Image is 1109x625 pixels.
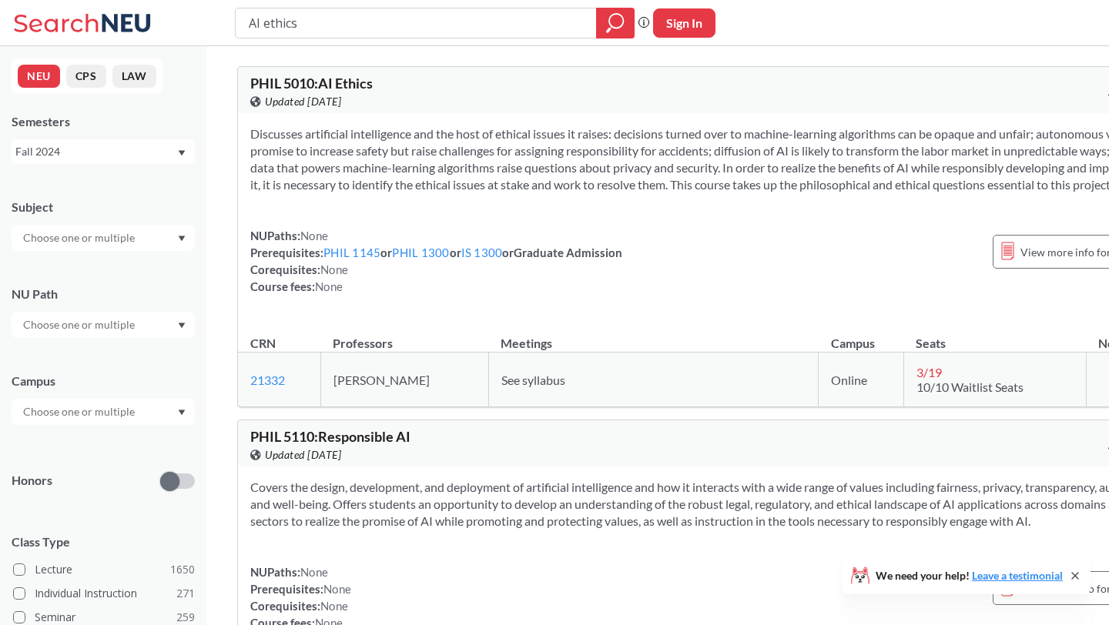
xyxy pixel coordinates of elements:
[315,279,343,293] span: None
[15,316,145,334] input: Choose one or multiple
[320,599,348,613] span: None
[12,399,195,425] div: Dropdown arrow
[112,65,156,88] button: LAW
[250,227,622,295] div: NUPaths: Prerequisites: or or or Graduate Admission Corequisites: Course fees:
[178,409,186,416] svg: Dropdown arrow
[819,353,903,407] td: Online
[300,229,328,242] span: None
[320,262,348,276] span: None
[12,286,195,302] div: NU Path
[15,403,145,421] input: Choose one or multiple
[250,428,410,445] span: PHIL 5110 : Responsible AI
[170,561,195,578] span: 1650
[178,323,186,329] svg: Dropdown arrow
[265,446,341,463] span: Updated [DATE]
[903,319,1087,353] th: Seats
[178,236,186,242] svg: Dropdown arrow
[178,150,186,156] svg: Dropdown arrow
[819,319,903,353] th: Campus
[15,143,176,160] div: Fall 2024
[323,582,351,596] span: None
[12,472,52,490] p: Honors
[13,583,195,603] label: Individual Instruction
[972,569,1063,582] a: Leave a testimonial
[12,533,195,550] span: Class Type
[176,585,195,602] span: 271
[320,319,488,353] th: Professors
[501,373,565,387] span: See syllabus
[461,246,503,259] a: IS 1300
[606,12,625,34] svg: magnifying glass
[653,8,715,38] button: Sign In
[12,139,195,164] div: Fall 2024Dropdown arrow
[12,199,195,216] div: Subject
[250,373,285,387] a: 21332
[488,319,818,353] th: Meetings
[916,365,942,379] span: 3 / 19
[66,65,106,88] button: CPS
[247,10,585,36] input: Class, professor, course number, "phrase"
[596,8,635,38] div: magnifying glass
[300,565,328,579] span: None
[250,75,373,92] span: PHIL 5010 : AI Ethics
[265,93,341,110] span: Updated [DATE]
[250,335,276,352] div: CRN
[916,379,1024,394] span: 10/10 Waitlist Seats
[15,229,145,247] input: Choose one or multiple
[392,246,449,259] a: PHIL 1300
[12,312,195,338] div: Dropdown arrow
[18,65,60,88] button: NEU
[12,373,195,389] div: Campus
[876,570,1063,581] span: We need your help!
[12,225,195,251] div: Dropdown arrow
[323,246,380,259] a: PHIL 1145
[12,113,195,130] div: Semesters
[13,560,195,580] label: Lecture
[320,353,488,407] td: [PERSON_NAME]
